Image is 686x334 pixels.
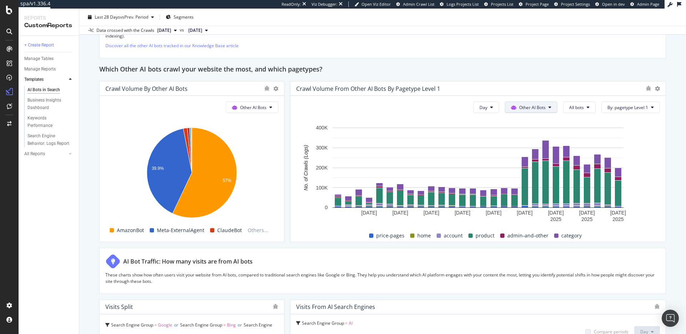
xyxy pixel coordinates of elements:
text: 0 [325,205,328,210]
text: [DATE] [548,210,564,215]
div: Templates [24,76,44,83]
span: Others... [245,226,271,235]
span: = [223,322,226,328]
div: Keywords Performance [28,114,68,129]
div: Crawl Volume from Other AI Bots by pagetype Level 1 [296,85,440,92]
button: All bots [563,102,596,113]
div: Search Engine Behavior: Logs Report [28,132,70,147]
span: Admin Page [637,1,659,7]
span: vs Prev. Period [120,14,148,20]
span: home [417,231,431,240]
a: Project Page [519,1,549,7]
span: 2025 Aug. 11th [157,27,171,34]
text: 100K [316,185,328,190]
span: price-pages [376,231,404,240]
h2: Which Other AI bots crawl your website the most, and which pagetypes? [99,64,322,75]
div: Which Other AI bots crawl your website the most, and which pagetypes? [99,64,666,75]
a: Open in dev [595,1,625,7]
div: CustomReports [24,21,73,30]
span: Logs Projects List [447,1,479,7]
div: Crawl Volume from Other AI Bots by pagetype Level 1DayOther AI BotsAll botsBy: pagetype Level 1A ... [290,81,666,242]
div: Open Intercom Messenger [662,310,679,327]
text: [DATE] [517,210,533,215]
button: [DATE] [154,26,180,35]
span: admin-and-other [507,231,548,240]
span: = [154,322,157,328]
div: Visits Split [105,303,133,310]
span: Projects List [491,1,513,7]
a: Templates [24,76,67,83]
text: 2025 [612,216,623,222]
svg: A chart. [105,124,278,224]
button: By: pagetype Level 1 [601,102,660,113]
span: Other AI Bots [519,104,546,110]
div: All Reports [24,150,45,158]
text: 200K [316,164,328,170]
span: AmazonBot [117,226,144,235]
span: By: pagetype Level 1 [607,104,648,110]
a: + Create Report [24,41,74,49]
div: AI Bot Traffic: How many visits are from AI bots [123,257,253,266]
button: [DATE] [185,26,211,35]
div: AI Bots in Search [28,86,60,94]
span: Search Engine Group [111,322,153,328]
span: Google [158,322,172,328]
div: bug [273,304,278,309]
button: Other AI Bots [505,102,557,113]
div: Data crossed with the Crawls [96,27,154,34]
a: Discover all the other AI bots tracked in our Knowledge Base article [105,43,239,49]
span: Search Engine Group [302,320,344,326]
button: Segments [163,11,197,23]
svg: A chart. [296,124,660,224]
text: [DATE] [610,210,626,215]
div: + Create Report [24,41,54,49]
text: [DATE] [392,210,408,215]
text: [DATE] [454,210,470,215]
text: [DATE] [361,210,377,215]
a: Projects List [484,1,513,7]
button: Day [473,102,499,113]
span: Other AI Bots [240,104,267,110]
span: Last 28 Days [95,14,120,20]
span: AI [349,320,353,326]
text: 2025 [550,216,561,222]
div: ReadOnly: [282,1,301,7]
a: Admin Page [630,1,659,7]
div: AI Bot Traffic: How many visits are from AI botsThese charts show how often users visit your webs... [99,248,666,294]
div: Visits from AI Search Engines [296,303,375,310]
span: product [476,231,494,240]
text: 2025 [581,216,592,222]
text: No. of Crawls (Logs) [303,145,309,191]
span: account [444,231,463,240]
span: Bing [227,322,236,328]
text: 57% [223,178,231,183]
a: Business Insights Dashboard [28,97,74,112]
span: Project Page [526,1,549,7]
div: Viz Debugger: [312,1,337,7]
a: Manage Tables [24,55,74,63]
span: Segments [174,14,194,20]
div: bug [646,86,651,91]
span: Day [479,104,487,110]
span: Open Viz Editor [362,1,391,7]
a: All Reports [24,150,67,158]
span: Open in dev [602,1,625,7]
div: Business Insights Dashboard [28,97,69,112]
span: Admin Crawl List [403,1,434,7]
span: ClaudeBot [217,226,242,235]
a: Search Engine Behavior: Logs Report [28,132,74,147]
span: or [238,322,242,328]
text: [DATE] [486,210,502,215]
a: AI Bots in Search [28,86,74,94]
text: [DATE] [423,210,439,215]
a: Logs Projects List [440,1,479,7]
div: bug [264,86,270,91]
a: Manage Reports [24,65,74,73]
span: Meta-ExternalAgent [157,226,204,235]
span: All bots [569,104,584,110]
div: Manage Reports [24,65,56,73]
button: Last 28 DaysvsPrev. Period [85,11,157,23]
text: 400K [316,125,328,131]
text: [DATE] [579,210,595,215]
